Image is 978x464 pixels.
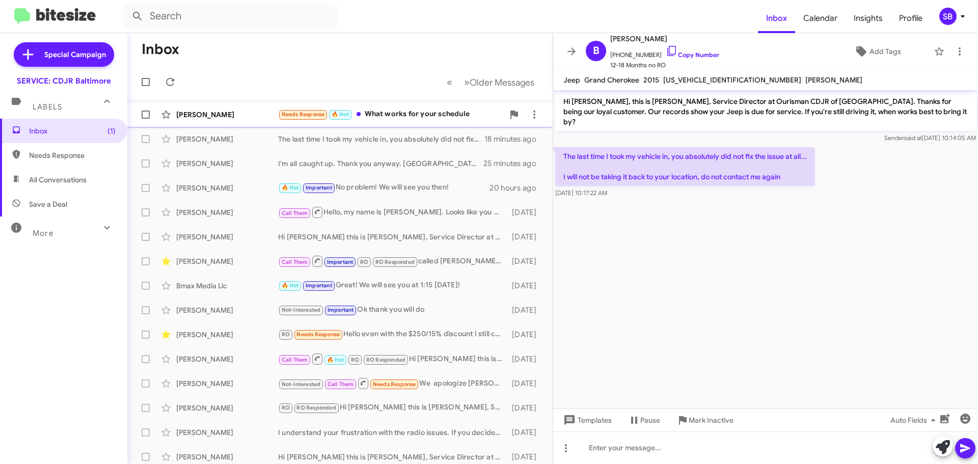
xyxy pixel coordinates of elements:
[891,4,931,33] a: Profile
[176,378,278,389] div: [PERSON_NAME]
[689,411,733,429] span: Mark Inactive
[176,330,278,340] div: [PERSON_NAME]
[29,150,116,160] span: Needs Response
[306,282,332,289] span: Important
[939,8,957,25] div: SB
[29,199,67,209] span: Save a Deal
[328,381,354,388] span: Call Them
[278,329,507,340] div: Hello even with the $250/15% discount I still cannot afford to pay well over $2000 for front and ...
[278,377,507,390] div: We apologize [PERSON_NAME] , I can have your advisor call you ASAP .
[176,134,278,144] div: [PERSON_NAME]
[904,134,922,142] span: said at
[282,381,321,388] span: Not-Interested
[507,452,545,462] div: [DATE]
[278,304,507,316] div: Ok thank you will do
[278,108,504,120] div: What works for your schedule
[123,4,337,29] input: Search
[507,378,545,389] div: [DATE]
[553,411,620,429] button: Templates
[33,229,53,238] span: More
[176,256,278,266] div: [PERSON_NAME]
[561,411,612,429] span: Templates
[282,357,308,363] span: Call Them
[278,255,507,267] div: called [PERSON_NAME] and she is brining it in this week
[282,282,299,289] span: 🔥 Hot
[278,427,507,438] div: I understand your frustration with the radio issues. If you decide to change your mind about serv...
[507,305,545,315] div: [DATE]
[555,92,976,131] p: Hi [PERSON_NAME], this is [PERSON_NAME], Service Director at Ourisman CDJR of [GEOGRAPHIC_DATA]. ...
[360,259,368,265] span: RO
[441,72,458,93] button: Previous
[176,183,278,193] div: [PERSON_NAME]
[176,452,278,462] div: [PERSON_NAME]
[470,77,534,88] span: Older Messages
[176,158,278,169] div: [PERSON_NAME]
[484,134,545,144] div: 18 minutes ago
[507,256,545,266] div: [DATE]
[282,331,290,338] span: RO
[447,76,452,89] span: «
[14,42,114,67] a: Special Campaign
[278,402,507,414] div: Hi [PERSON_NAME] this is [PERSON_NAME], Service Director at Ourisman CDJR of [GEOGRAPHIC_DATA]. J...
[507,354,545,364] div: [DATE]
[296,331,340,338] span: Needs Response
[825,42,929,61] button: Add Tags
[555,189,607,197] span: [DATE] 10:17:22 AM
[328,307,354,313] span: Important
[278,352,507,365] div: Hi [PERSON_NAME] this is [PERSON_NAME], Service Director at Ourisman CDJR of [GEOGRAPHIC_DATA]. J...
[176,427,278,438] div: [PERSON_NAME]
[373,381,416,388] span: Needs Response
[441,72,540,93] nav: Page navigation example
[278,206,507,219] div: Hello, my name is [PERSON_NAME]. Looks like you have called in a few times and I just wanted to m...
[278,182,490,194] div: No problem! We will see you then!
[563,75,580,85] span: Jeep
[44,49,106,60] span: Special Campaign
[282,404,290,411] span: RO
[507,281,545,291] div: [DATE]
[846,4,891,33] span: Insights
[643,75,659,85] span: 2015
[176,305,278,315] div: [PERSON_NAME]
[278,232,507,242] div: Hi [PERSON_NAME] this is [PERSON_NAME], Service Director at Ourisman CDJR of [GEOGRAPHIC_DATA]. J...
[610,33,719,45] span: [PERSON_NAME]
[29,175,87,185] span: All Conversations
[795,4,846,33] a: Calendar
[29,126,116,136] span: Inbox
[507,232,545,242] div: [DATE]
[663,75,801,85] span: [US_VEHICLE_IDENTIFICATION_NUMBER]
[176,207,278,217] div: [PERSON_NAME]
[490,183,545,193] div: 20 hours ago
[327,259,354,265] span: Important
[507,330,545,340] div: [DATE]
[176,232,278,242] div: [PERSON_NAME]
[176,281,278,291] div: Bmax Media Llc
[610,60,719,70] span: 12-18 Months no RO
[278,158,483,169] div: I'm all caught up. Thank you anyway. [GEOGRAPHIC_DATA]
[507,427,545,438] div: [DATE]
[584,75,639,85] span: Grand Cherokee
[758,4,795,33] a: Inbox
[33,102,62,112] span: Labels
[870,42,901,61] span: Add Tags
[278,134,484,144] div: The last time I took my vehicle in, you absolutely did not fix the issue at all... I will not be ...
[176,110,278,120] div: [PERSON_NAME]
[555,147,815,186] p: The last time I took my vehicle in, you absolutely did not fix the issue at all... I will not be ...
[931,8,967,25] button: SB
[142,41,179,58] h1: Inbox
[805,75,862,85] span: [PERSON_NAME]
[176,403,278,413] div: [PERSON_NAME]
[610,45,719,60] span: [PHONE_NUMBER]
[890,411,939,429] span: Auto Fields
[351,357,359,363] span: RO
[593,43,600,59] span: B
[282,259,308,265] span: Call Them
[332,111,349,118] span: 🔥 Hot
[464,76,470,89] span: »
[884,134,976,142] span: Sender [DATE] 10:14:05 AM
[507,403,545,413] div: [DATE]
[282,184,299,191] span: 🔥 Hot
[483,158,545,169] div: 25 minutes ago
